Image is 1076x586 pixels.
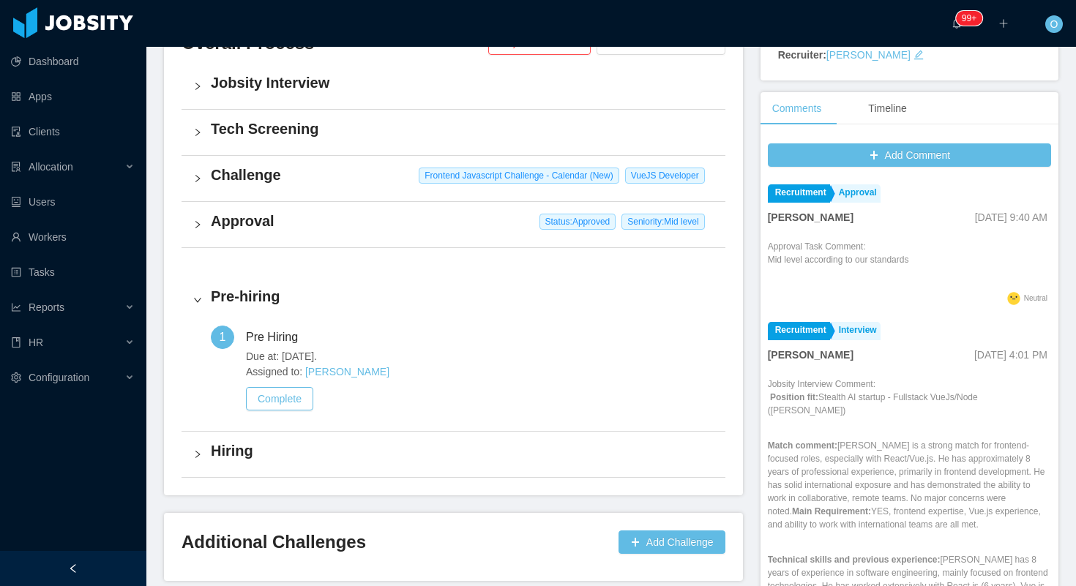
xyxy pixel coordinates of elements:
div: Comments [761,92,834,125]
button: Complete [246,387,313,410]
a: icon: userWorkers [11,222,135,252]
strong: Match comment: [768,440,837,451]
i: icon: setting [11,372,21,383]
i: icon: line-chart [11,302,21,312]
a: [PERSON_NAME] [826,49,911,61]
h4: Tech Screening [211,119,714,139]
span: Seniority: Mid level [621,214,704,230]
div: icon: rightChallenge [182,156,725,201]
i: icon: right [193,82,202,91]
sup: 1657 [956,11,982,26]
strong: Technical skills and previous experience: [768,555,941,565]
strong: [PERSON_NAME] [768,211,853,223]
p: Mid level according to our standards [768,253,909,266]
i: icon: book [11,337,21,348]
span: Due at: [DATE]. [246,349,714,364]
strong: Main Requirement: [792,506,871,516]
div: icon: rightTech Screening [182,110,725,155]
i: icon: plus [998,18,1009,29]
span: 1 [220,331,226,343]
span: Neutral [1024,294,1047,302]
span: Status: Approved [539,214,616,230]
i: icon: edit [914,50,924,60]
i: icon: right [193,220,202,229]
a: Interview [832,322,881,340]
i: icon: right [193,450,202,459]
h4: Pre-hiring [211,286,714,307]
a: icon: pie-chartDashboard [11,47,135,76]
strong: Position fit: [770,392,818,402]
div: icon: rightPre-hiring [182,277,725,323]
h4: Approval [211,211,714,231]
div: icon: rightHiring [182,432,725,477]
div: icon: rightApproval [182,202,725,247]
strong: [PERSON_NAME] [768,349,853,361]
div: Pre Hiring [246,326,310,349]
i: icon: right [193,174,202,183]
span: Assigned to: [246,364,714,380]
span: [DATE] 9:40 AM [975,211,1047,223]
span: HR [29,337,43,348]
a: icon: auditClients [11,117,135,146]
button: icon: plusAdd Comment [768,143,1051,167]
span: Configuration [29,372,89,383]
div: Timeline [856,92,918,125]
div: icon: rightJobsity Interview [182,64,725,109]
span: Allocation [29,161,73,173]
i: icon: right [193,128,202,137]
i: icon: right [193,296,202,304]
h4: Challenge [211,165,714,185]
strong: Recruiter: [778,49,826,61]
a: icon: robotUsers [11,187,135,217]
a: icon: profileTasks [11,258,135,287]
p: Stealth AI startup - Fullstack VueJs/Node ([PERSON_NAME]) [768,391,1051,417]
a: [PERSON_NAME] [305,366,389,377]
span: [DATE] 4:01 PM [974,349,1047,361]
h4: Hiring [211,440,714,461]
span: O [1050,15,1058,33]
a: icon: appstoreApps [11,82,135,111]
button: icon: plusAdd Challenge [619,530,725,554]
span: Reports [29,301,64,313]
h4: Jobsity Interview [211,72,714,93]
p: [PERSON_NAME] is a strong match for frontend-focused roles, especially with React/Vue.js. He has ... [768,439,1051,531]
h3: Additional Challenges [182,530,613,554]
span: VueJS Developer [625,168,705,184]
i: icon: solution [11,162,21,172]
i: icon: bell [952,18,962,29]
a: Recruitment [768,322,830,340]
a: Complete [246,393,313,405]
div: Approval Task Comment: [768,240,909,288]
a: Recruitment [768,184,830,203]
span: Frontend Javascript Challenge - Calendar (New) [419,168,619,184]
a: Approval [832,184,881,203]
